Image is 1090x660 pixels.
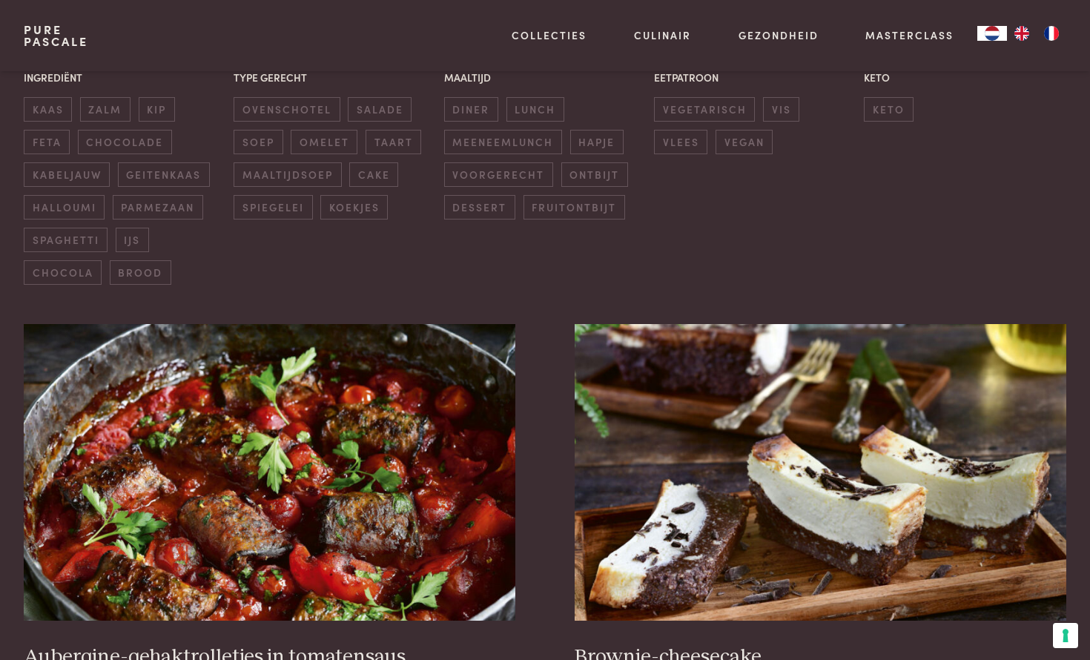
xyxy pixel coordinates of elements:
span: brood [110,260,171,285]
a: PurePascale [24,24,88,47]
span: chocola [24,260,102,285]
span: ontbijt [561,162,628,187]
span: fruitontbijt [523,195,625,220]
span: hapje [570,130,624,154]
span: voorgerecht [444,162,553,187]
aside: Language selected: Nederlands [977,26,1066,41]
p: Type gerecht [234,70,436,85]
a: Culinair [634,27,691,43]
a: Gezondheid [739,27,819,43]
p: Ingrediënt [24,70,226,85]
span: vegan [716,130,773,154]
span: omelet [291,130,357,154]
span: diner [444,97,498,122]
span: vegetarisch [654,97,755,122]
p: Eetpatroon [654,70,856,85]
span: spiegelei [234,195,312,220]
img: Aubergine-gehaktrolletjes in tomatensaus [24,324,515,621]
span: zalm [80,97,131,122]
p: Keto [864,70,1066,85]
a: Collecties [512,27,587,43]
span: ovenschotel [234,97,340,122]
button: Uw voorkeuren voor toestemming voor trackingtechnologieën [1053,623,1078,648]
span: kaas [24,97,72,122]
img: Brownie-cheesecake [575,324,1066,621]
span: dessert [444,195,515,220]
div: Language [977,26,1007,41]
span: lunch [506,97,564,122]
span: kabeljauw [24,162,110,187]
span: taart [366,130,421,154]
span: kip [139,97,175,122]
span: soep [234,130,283,154]
span: halloumi [24,195,105,220]
a: EN [1007,26,1037,41]
span: parmezaan [113,195,203,220]
span: ijs [116,228,149,252]
ul: Language list [1007,26,1066,41]
a: NL [977,26,1007,41]
span: cake [349,162,398,187]
span: meeneemlunch [444,130,562,154]
a: Masterclass [865,27,954,43]
a: FR [1037,26,1066,41]
span: chocolade [78,130,172,154]
span: salade [348,97,412,122]
p: Maaltijd [444,70,647,85]
span: spaghetti [24,228,108,252]
span: maaltijdsoep [234,162,341,187]
span: geitenkaas [118,162,210,187]
span: keto [864,97,913,122]
span: koekjes [320,195,388,220]
span: feta [24,130,70,154]
span: vlees [654,130,707,154]
span: vis [763,97,799,122]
